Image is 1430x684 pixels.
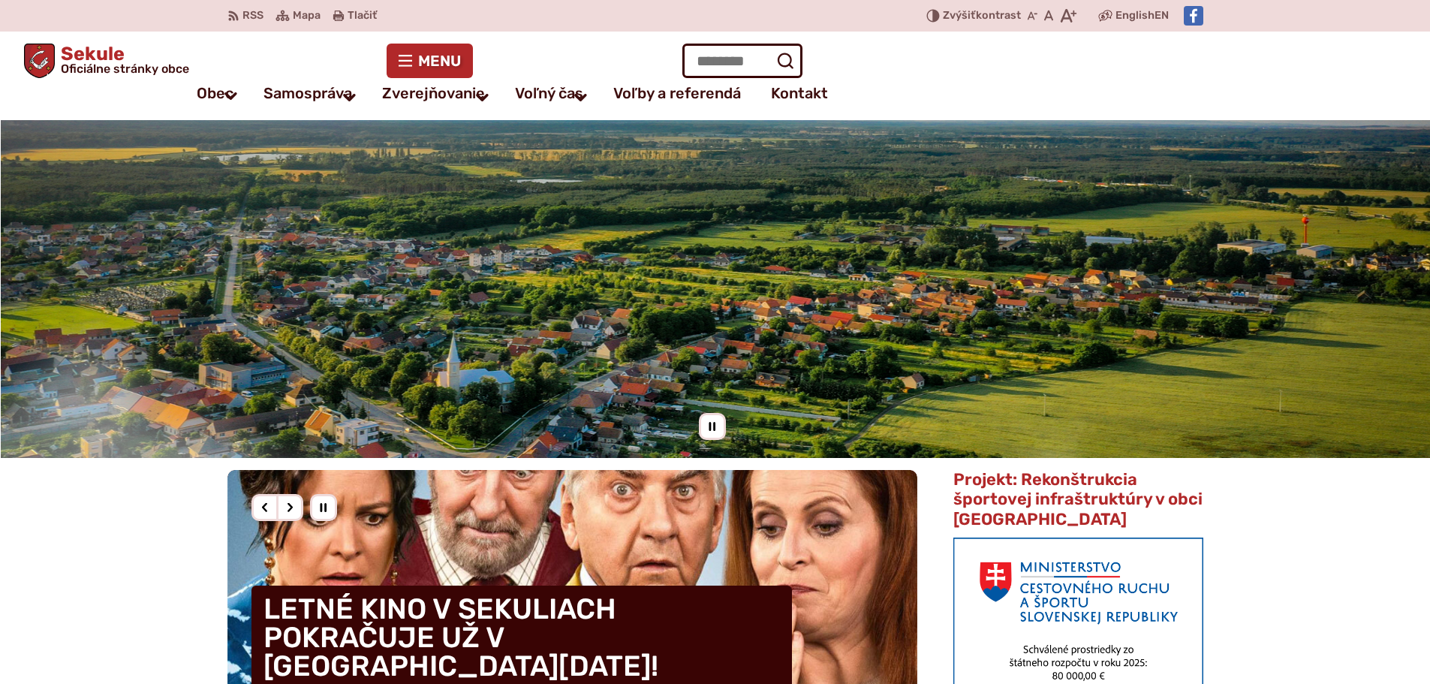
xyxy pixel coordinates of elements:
span: RSS [242,7,263,25]
button: Otvoriť podmenu pre [333,80,367,115]
img: Prejsť na Facebook stránku [1184,6,1203,26]
a: Logo Sekule, prejsť na domovskú stránku. [24,44,189,78]
span: EN [1155,7,1169,25]
button: Menu [387,44,473,78]
a: Samospráva [263,78,352,108]
span: Mapa [293,7,321,25]
span: Tlačiť [348,10,377,23]
span: English [1115,7,1155,25]
div: Pozastaviť pohyb slajdera [699,413,726,440]
a: Voľby a referendá [613,78,741,108]
a: Voľný čas [515,78,583,108]
a: Zverejňovanie [382,78,485,108]
span: kontrast [943,10,1021,23]
button: Otvoriť podmenu pre Zverejňovanie [465,80,500,115]
span: Projekt: Rekonštrukcia športovej infraštruktúry v obci [GEOGRAPHIC_DATA] [953,469,1203,529]
h1: Sekule [55,44,189,75]
span: Oficiálne stránky obce [61,63,189,75]
button: Otvoriť podmenu pre [564,80,598,115]
a: Kontakt [771,78,828,108]
div: Pozastaviť pohyb slajdera [310,494,337,521]
a: English EN [1112,7,1172,25]
a: Obec [197,78,233,108]
span: Menu [418,55,461,67]
span: Zvýšiť [943,9,976,22]
button: Otvoriť podmenu pre [214,78,248,113]
img: Prejsť na domovskú stránku [24,44,55,78]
